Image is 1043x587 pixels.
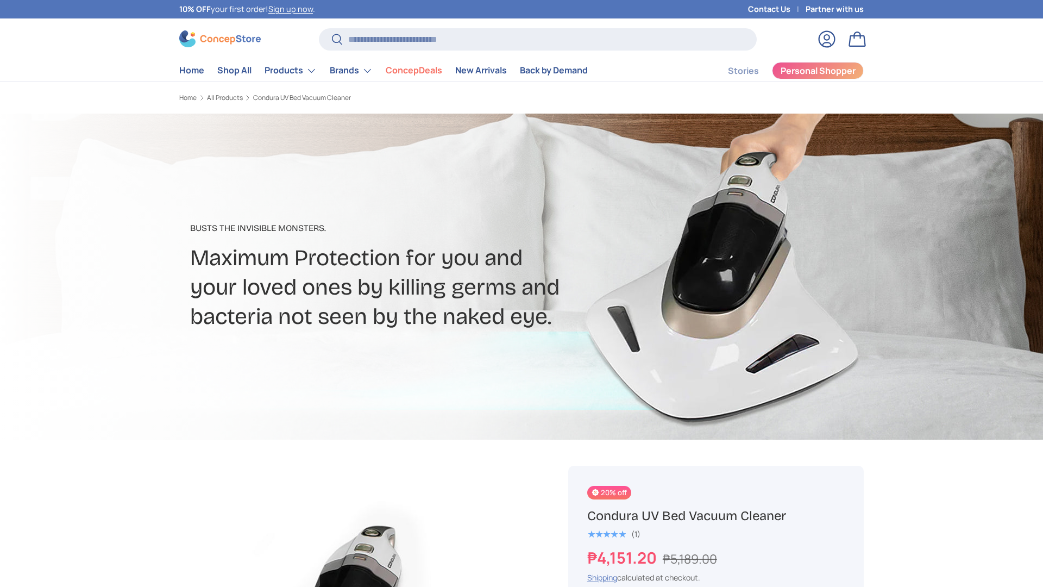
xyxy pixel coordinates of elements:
[190,222,607,235] p: Busts The Invisible Monsters​.
[587,572,845,583] div: calculated at checkout.
[179,60,588,82] nav: Primary
[728,60,759,82] a: Stories
[781,66,856,75] span: Personal Shopper
[253,95,351,101] a: Condura UV Bed Vacuum Cleaner
[268,4,313,14] a: Sign up now
[386,60,442,81] a: ConcepDeals
[179,30,261,47] img: ConcepStore
[702,60,864,82] nav: Secondary
[587,486,631,499] span: 20% off
[663,550,717,567] s: ₱5,189.00
[520,60,588,81] a: Back by Demand
[587,572,617,583] a: Shipping
[587,547,659,569] strong: ₱4,151.20
[265,60,317,82] a: Products
[207,95,243,101] a: All Products
[190,243,607,332] h2: Maximum Protection for you and your loved ones by killing germs and bacteria not seen by the nake...
[806,3,864,15] a: Partner with us
[631,530,640,538] div: (1)
[748,3,806,15] a: Contact Us
[179,60,204,81] a: Home
[587,508,845,524] h1: Condura UV Bed Vacuum Cleaner
[217,60,252,81] a: Shop All
[179,4,211,14] strong: 10% OFF
[179,3,315,15] p: your first order! .
[179,95,197,101] a: Home
[323,60,379,82] summary: Brands
[455,60,507,81] a: New Arrivals
[330,60,373,82] a: Brands
[258,60,323,82] summary: Products
[587,529,626,539] div: 5.0 out of 5.0 stars
[772,62,864,79] a: Personal Shopper
[179,93,542,103] nav: Breadcrumbs
[587,527,640,539] a: 5.0 out of 5.0 stars (1)
[587,529,626,540] span: ★★★★★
